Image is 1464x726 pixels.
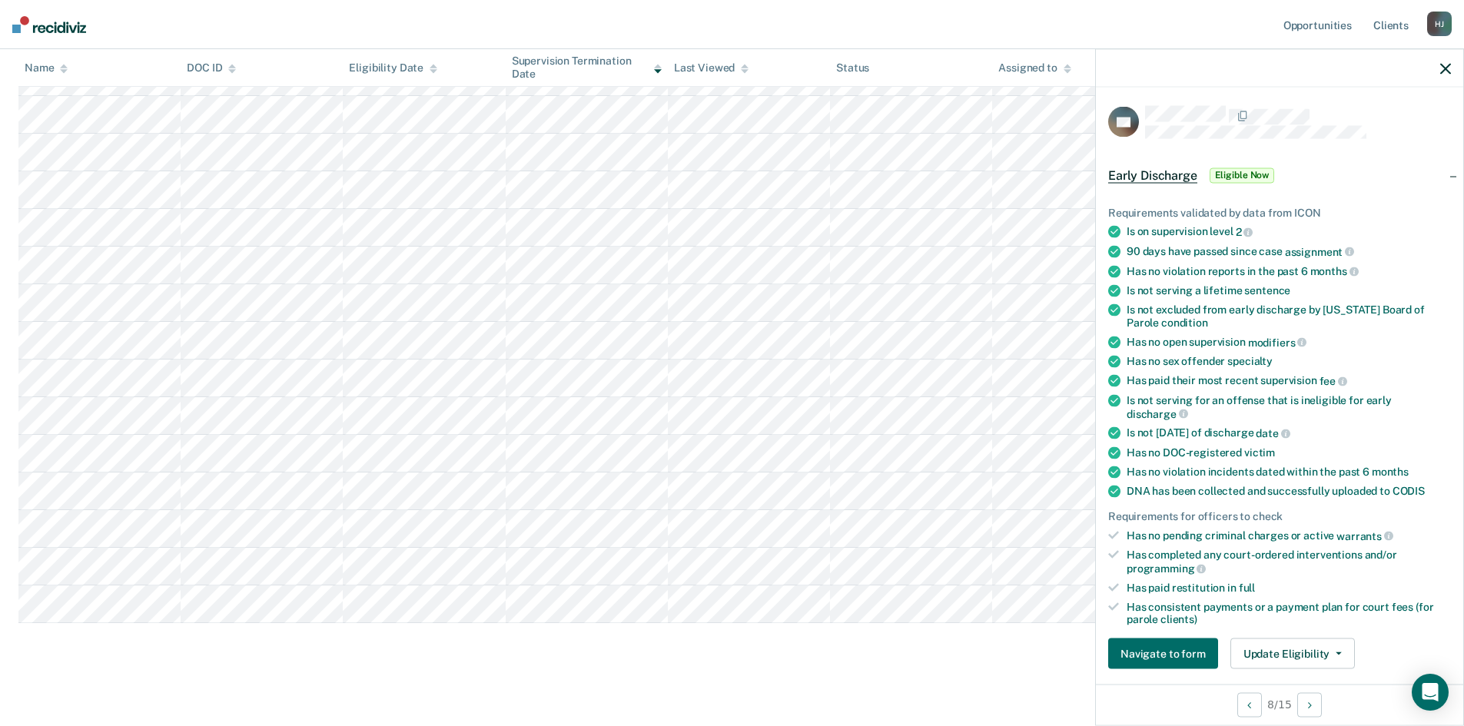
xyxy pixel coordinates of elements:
[1427,12,1452,36] div: H J
[1127,529,1451,542] div: Has no pending criminal charges or active
[1127,245,1451,259] div: 90 days have passed since case
[1160,613,1197,625] span: clients)
[1230,638,1355,669] button: Update Eligibility
[1127,407,1188,419] span: discharge
[674,61,749,75] div: Last Viewed
[1127,466,1451,479] div: Has no violation incidents dated within the past 6
[1127,581,1451,594] div: Has paid restitution in
[1108,206,1451,219] div: Requirements validated by data from ICON
[1310,265,1359,277] span: months
[998,61,1071,75] div: Assigned to
[1127,562,1206,575] span: programming
[1256,427,1290,439] span: date
[1297,692,1322,717] button: Next Opportunity
[1127,485,1451,498] div: DNA has been collected and successfully uploaded to
[1108,638,1224,669] a: Navigate to form link
[1127,225,1451,239] div: Is on supervision level
[1127,600,1451,626] div: Has consistent payments or a payment plan for court fees (for parole
[1237,692,1262,717] button: Previous Opportunity
[1127,426,1451,440] div: Is not [DATE] of discharge
[1320,375,1347,387] span: fee
[1108,638,1218,669] button: Navigate to form
[1127,335,1451,349] div: Has no open supervision
[1244,284,1290,297] span: sentence
[1393,485,1425,497] span: CODIS
[836,61,869,75] div: Status
[1239,581,1255,593] span: full
[1108,167,1197,183] span: Early Discharge
[1127,264,1451,278] div: Has no violation reports in the past 6
[1236,226,1253,238] span: 2
[1248,336,1307,348] span: modifiers
[1127,355,1451,368] div: Has no sex offender
[1127,374,1451,388] div: Has paid their most recent supervision
[1127,549,1451,575] div: Has completed any court-ordered interventions and/or
[1096,684,1463,724] div: 8 / 15
[1127,303,1451,330] div: Is not excluded from early discharge by [US_STATE] Board of Parole
[1127,284,1451,297] div: Is not serving a lifetime
[1127,394,1451,420] div: Is not serving for an offense that is ineligible for early
[512,55,662,81] div: Supervision Termination Date
[12,16,86,33] img: Recidiviz
[1108,510,1451,523] div: Requirements for officers to check
[187,61,236,75] div: DOC ID
[1096,151,1463,200] div: Early DischargeEligible Now
[1227,355,1273,367] span: specialty
[1161,317,1208,329] span: condition
[1285,245,1354,257] span: assignment
[1412,674,1449,711] div: Open Intercom Messenger
[25,61,68,75] div: Name
[1244,446,1275,459] span: victim
[1210,167,1275,183] span: Eligible Now
[349,61,437,75] div: Eligibility Date
[1336,529,1393,542] span: warrants
[1127,446,1451,459] div: Has no DOC-registered
[1372,466,1409,478] span: months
